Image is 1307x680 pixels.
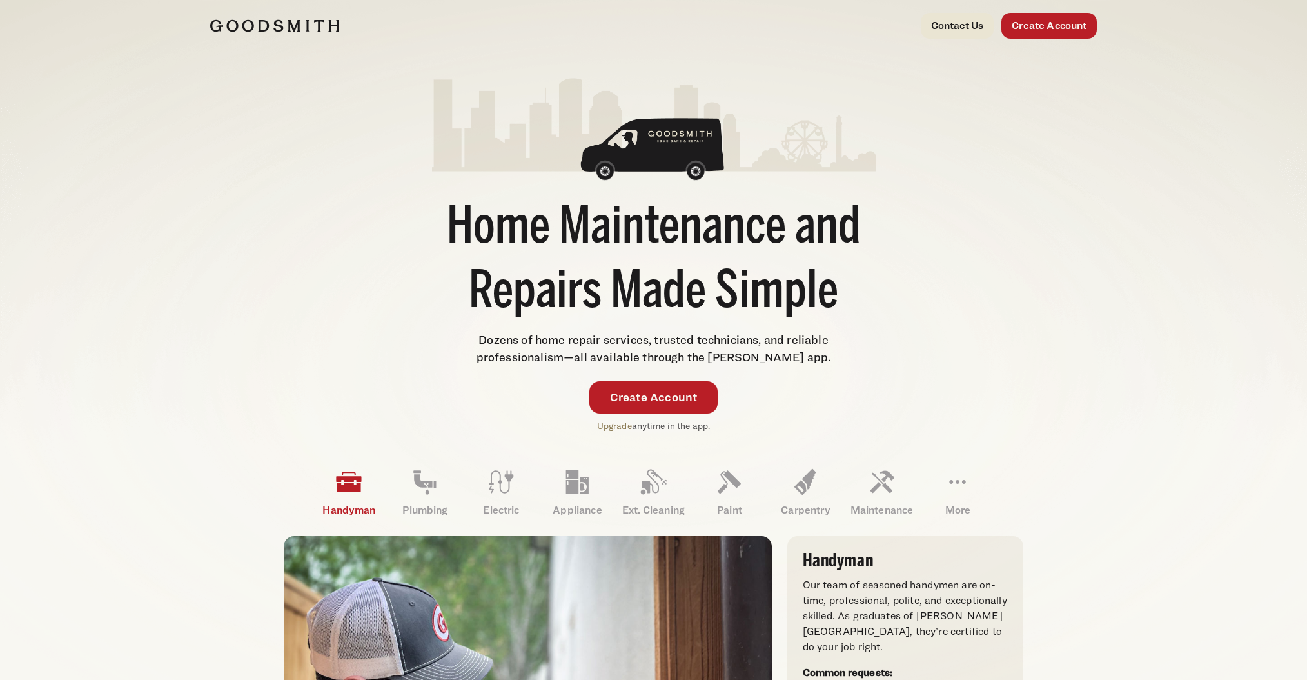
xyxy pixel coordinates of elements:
[597,419,711,434] p: anytime in the app.
[803,577,1008,655] p: Our team of seasoned handymen are on-time, professional, polite, and exceptionally skilled. As gr...
[767,503,843,518] p: Carpentry
[210,19,339,32] img: Goodsmith
[589,381,718,414] a: Create Account
[311,503,387,518] p: Handyman
[691,459,767,526] a: Paint
[919,459,996,526] a: More
[919,503,996,518] p: More
[463,459,539,526] a: Electric
[387,503,463,518] p: Plumbing
[311,459,387,526] a: Handyman
[387,459,463,526] a: Plumbing
[767,459,843,526] a: Carpentry
[843,459,919,526] a: Maintenance
[539,459,615,526] a: Appliance
[539,503,615,518] p: Appliance
[432,197,876,326] h1: Home Maintenance and Repairs Made Simple
[615,503,691,518] p: Ext. Cleaning
[477,333,831,364] span: Dozens of home repair services, trusted technicians, and reliable professionalism—all available t...
[843,503,919,518] p: Maintenance
[691,503,767,518] p: Paint
[463,503,539,518] p: Electric
[921,13,994,39] a: Contact Us
[615,459,691,526] a: Ext. Cleaning
[803,666,893,679] strong: Common requests:
[1001,13,1097,39] a: Create Account
[803,552,1008,570] h3: Handyman
[597,420,632,431] a: Upgrade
